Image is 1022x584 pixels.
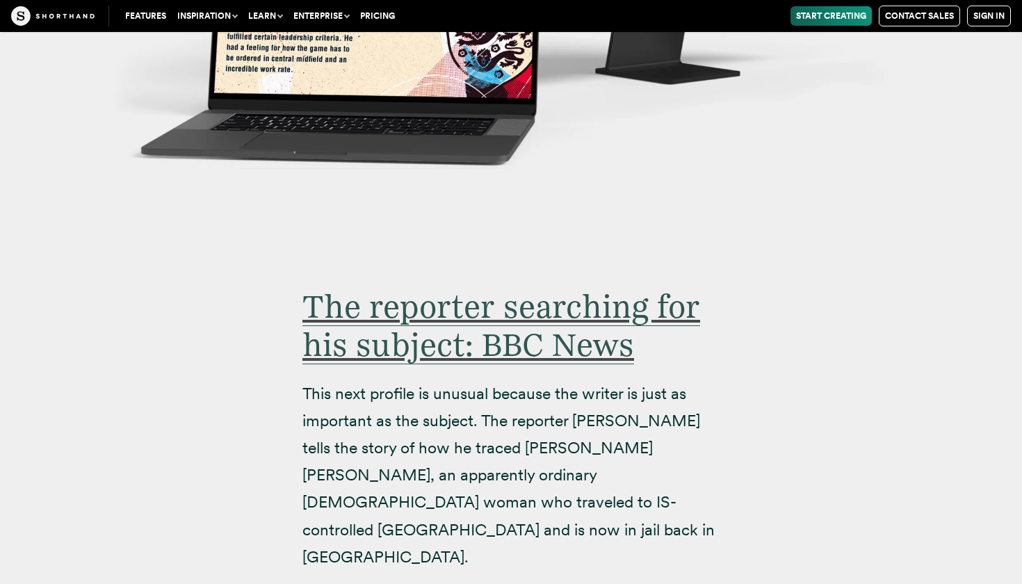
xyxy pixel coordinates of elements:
a: The reporter searching for his subject: BBC News [302,287,700,364]
button: Inspiration [172,6,243,26]
button: Enterprise [288,6,355,26]
img: The Craft [11,6,95,26]
button: Learn [243,6,288,26]
p: This next profile is unusual because the writer is just as important as the subject. The reporter... [302,380,720,571]
a: Pricing [355,6,400,26]
a: Features [120,6,172,26]
a: Sign in [967,6,1011,26]
a: Start Creating [790,6,872,26]
a: Contact Sales [879,6,960,26]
